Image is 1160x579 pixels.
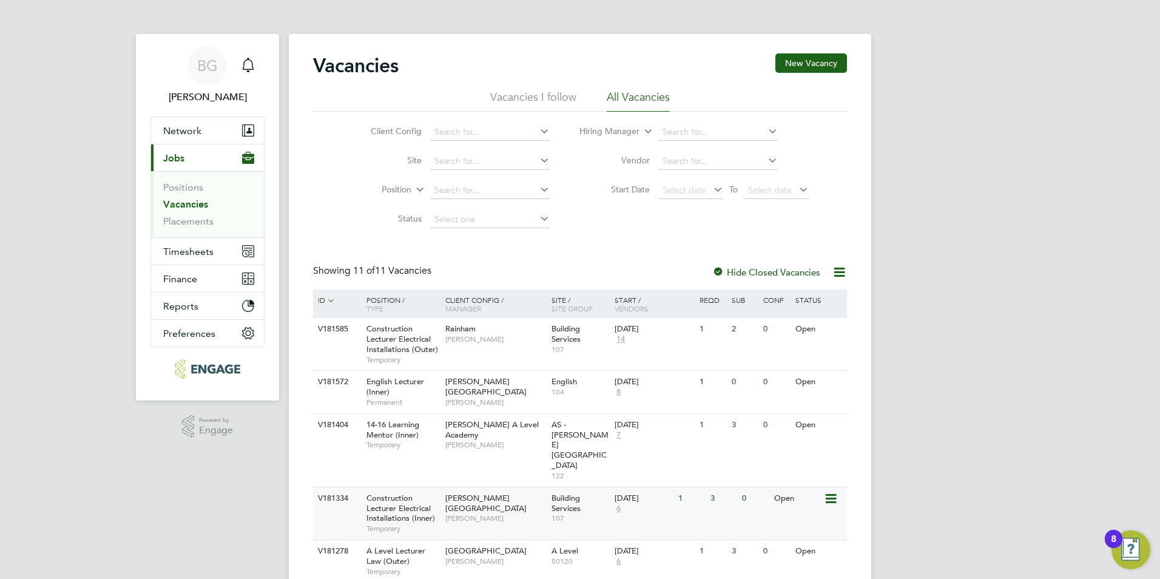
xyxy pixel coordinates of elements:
button: Preferences [151,320,264,347]
span: [PERSON_NAME] [445,398,545,407]
span: 6 [615,504,622,514]
span: Temporary [366,524,439,533]
span: [PERSON_NAME] A Level Academy [445,419,539,440]
span: Building Services [551,323,581,344]
button: Open Resource Center, 8 new notifications [1111,530,1150,569]
div: Position / [357,289,442,319]
li: All Vacancies [607,90,670,112]
div: Open [771,487,824,510]
button: Timesheets [151,238,264,265]
span: 8 [615,387,622,398]
div: 0 [760,371,792,393]
span: Manager [445,303,481,313]
span: A Level [551,546,578,556]
label: Client Config [352,126,422,137]
span: Permanent [366,398,439,407]
div: V181334 [315,487,357,510]
span: Powered by [199,415,233,425]
img: carbonrecruitment-logo-retina.png [175,359,240,379]
div: Open [792,414,845,436]
div: 1 [696,540,728,563]
div: 0 [739,487,771,510]
span: [PERSON_NAME] [445,440,545,450]
span: Temporary [366,440,439,450]
span: Preferences [163,328,215,339]
div: [DATE] [615,377,693,387]
div: V181572 [315,371,357,393]
a: Placements [163,215,214,227]
div: Open [792,318,845,340]
span: 104 [551,387,609,397]
a: Go to home page [150,359,265,379]
span: 7 [615,430,622,441]
span: 107 [551,345,609,354]
div: 0 [760,318,792,340]
span: 50120 [551,557,609,566]
span: BG [197,58,218,73]
label: Hiring Manager [570,126,639,138]
span: Temporary [366,567,439,577]
label: Site [352,155,422,166]
div: Jobs [151,171,264,237]
span: Vendors [615,303,649,313]
div: Start / [612,289,696,319]
div: 1 [696,414,728,436]
input: Search for... [430,182,550,199]
button: Jobs [151,144,264,171]
label: Hide Closed Vacancies [712,266,820,278]
div: V181585 [315,318,357,340]
div: Reqd [696,289,728,310]
div: 0 [760,414,792,436]
div: ID [315,289,357,311]
span: Becky Green [150,90,265,104]
span: 107 [551,513,609,523]
div: Site / [548,289,612,319]
span: Building Services [551,493,581,513]
a: Vacancies [163,198,208,210]
div: [DATE] [615,546,693,557]
span: English [551,376,577,387]
span: To [726,181,741,197]
span: Jobs [163,152,184,164]
label: Vendor [580,155,650,166]
div: Conf [760,289,792,310]
div: Open [792,540,845,563]
span: Finance [163,273,197,285]
label: Status [352,213,422,224]
input: Search for... [658,124,778,141]
span: Temporary [366,355,439,365]
div: 0 [760,540,792,563]
div: 3 [729,540,760,563]
div: Status [792,289,845,310]
span: Construction Lecturer Electrical Installations (Inner) [366,493,435,524]
span: Site Group [551,303,593,313]
span: A Level Lecturer Law (Outer) [366,546,425,566]
div: 1 [696,371,728,393]
div: 2 [729,318,760,340]
div: 1 [696,318,728,340]
span: Timesheets [163,246,214,257]
span: Select date [748,185,792,195]
button: New Vacancy [775,53,847,73]
div: 3 [729,414,760,436]
a: Powered byEngage [182,415,234,438]
span: [PERSON_NAME][GEOGRAPHIC_DATA] [445,376,527,397]
span: 14-16 Learning Mentor (Inner) [366,419,419,440]
li: Vacancies I follow [490,90,576,112]
div: V181278 [315,540,357,563]
button: Reports [151,293,264,319]
span: Select date [663,185,706,195]
span: 14 [615,334,627,345]
div: 0 [729,371,760,393]
div: V181404 [315,414,357,436]
span: [GEOGRAPHIC_DATA] [445,546,527,556]
input: Search for... [658,153,778,170]
div: Showing [313,265,434,277]
div: [DATE] [615,493,672,504]
div: 3 [707,487,739,510]
span: Reports [163,300,198,312]
span: [PERSON_NAME] [445,513,545,523]
span: 122 [551,471,609,481]
span: Engage [199,425,233,436]
span: 6 [615,557,622,567]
